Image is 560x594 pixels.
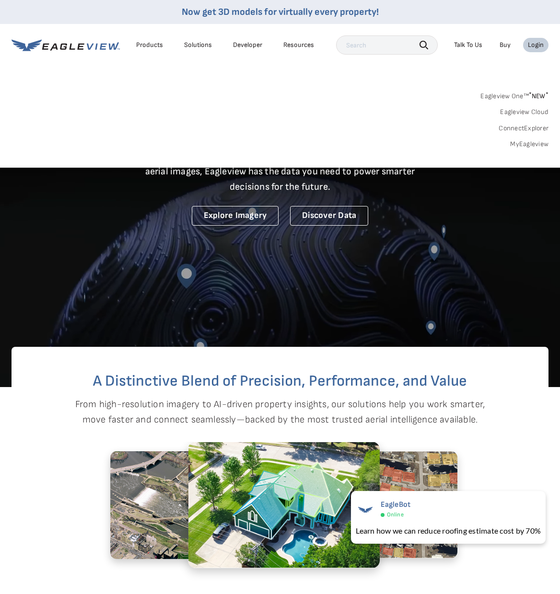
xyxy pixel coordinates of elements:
[499,124,548,133] a: ConnectExplorer
[133,148,427,194] p: A new era starts here. Built on more than 3.5 billion high-resolution aerial images, Eagleview ha...
[528,41,544,49] div: Login
[510,140,548,148] a: MyEagleview
[387,511,404,518] span: Online
[50,374,510,389] h2: A Distinctive Blend of Precision, Performance, and Value
[480,89,548,100] a: Eagleview One™*NEW*
[75,397,485,427] p: From high-resolution imagery to AI-driven property insights, our solutions help you work smarter,...
[356,500,375,519] img: EagleBot
[233,41,262,49] a: Developer
[188,442,380,568] img: 4.2.png
[500,41,511,49] a: Buy
[283,41,314,49] div: Resources
[136,41,163,49] div: Products
[356,525,541,537] div: Learn how we can reduce roofing estimate cost by 70%
[192,206,279,226] a: Explore Imagery
[184,41,212,49] div: Solutions
[290,206,368,226] a: Discover Data
[182,6,379,18] a: Now get 3D models for virtually every property!
[500,108,548,116] a: Eagleview Cloud
[529,92,548,100] span: NEW
[110,451,273,559] img: 3.2.png
[454,41,482,49] div: Talk To Us
[381,500,411,509] span: EagleBot
[336,35,438,55] input: Search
